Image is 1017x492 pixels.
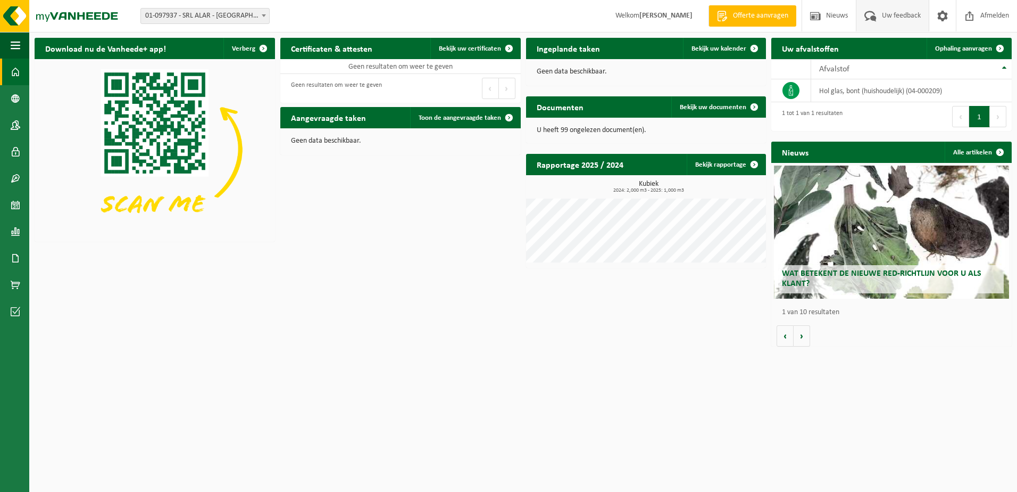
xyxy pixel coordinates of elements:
div: 1 tot 1 van 1 resultaten [777,105,843,128]
a: Toon de aangevraagde taken [410,107,520,128]
h2: Ingeplande taken [526,38,611,59]
a: Ophaling aanvragen [927,38,1011,59]
td: Geen resultaten om weer te geven [280,59,521,74]
p: Geen data beschikbaar. [291,137,510,145]
h2: Documenten [526,96,594,117]
span: Toon de aangevraagde taken [419,114,501,121]
span: Verberg [232,45,255,52]
a: Bekijk rapportage [687,154,765,175]
a: Bekijk uw certificaten [430,38,520,59]
button: Verberg [223,38,274,59]
a: Wat betekent de nieuwe RED-richtlijn voor u als klant? [774,166,1010,299]
p: Geen data beschikbaar. [537,68,756,76]
h2: Aangevraagde taken [280,107,377,128]
a: Bekijk uw documenten [671,96,765,118]
button: 1 [969,106,990,127]
button: Previous [482,78,499,99]
h2: Uw afvalstoffen [771,38,849,59]
td: hol glas, bont (huishoudelijk) (04-000209) [811,79,1012,102]
h2: Nieuws [771,142,819,162]
h3: Kubiek [531,181,766,193]
p: 1 van 10 resultaten [782,309,1006,316]
span: 01-097937 - SRL ALAR - NEUFVILLES [140,8,270,24]
button: Previous [952,106,969,127]
span: Ophaling aanvragen [935,45,992,52]
div: Geen resultaten om weer te geven [286,77,382,100]
span: Bekijk uw documenten [680,104,746,111]
span: Bekijk uw certificaten [439,45,501,52]
h2: Certificaten & attesten [280,38,383,59]
span: Wat betekent de nieuwe RED-richtlijn voor u als klant? [782,269,981,288]
span: Offerte aanvragen [730,11,791,21]
button: Volgende [794,325,810,347]
span: Afvalstof [819,65,849,73]
a: Alle artikelen [945,142,1011,163]
img: Download de VHEPlus App [35,59,275,240]
button: Next [990,106,1006,127]
p: U heeft 99 ongelezen document(en). [537,127,756,134]
button: Vorige [777,325,794,347]
span: 01-097937 - SRL ALAR - NEUFVILLES [141,9,269,23]
h2: Rapportage 2025 / 2024 [526,154,634,175]
a: Offerte aanvragen [708,5,796,27]
span: 2024: 2,000 m3 - 2025: 1,000 m3 [531,188,766,193]
button: Next [499,78,515,99]
h2: Download nu de Vanheede+ app! [35,38,177,59]
span: Bekijk uw kalender [691,45,746,52]
strong: [PERSON_NAME] [639,12,693,20]
a: Bekijk uw kalender [683,38,765,59]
